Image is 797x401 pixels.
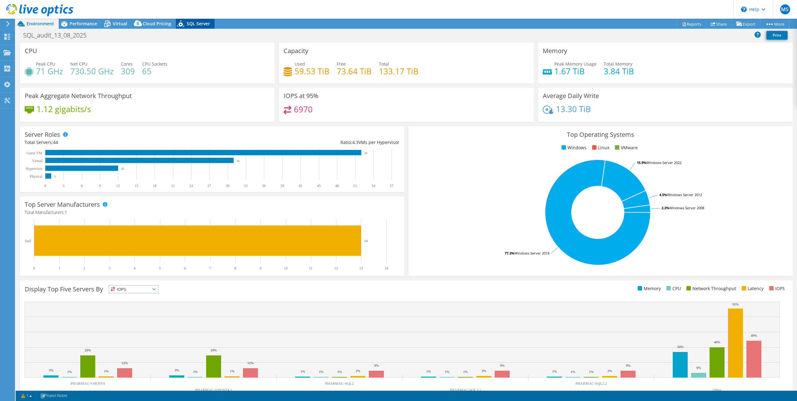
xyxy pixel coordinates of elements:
text: 49% [751,334,757,337]
span: MS [780,4,790,14]
text: 1% [426,369,431,373]
h4: 65 [142,68,167,75]
h3: Average Daily Write [543,92,599,99]
text: PHARMAC-VHOST4 [71,381,105,386]
text: 6 [184,266,186,270]
li: Windows [560,144,587,151]
text: Other [713,388,721,392]
text: 4 [134,266,136,270]
div: Ratio: VMs per Hypervisor [212,139,399,146]
text: 29% [85,348,91,352]
text: 2% [482,369,486,373]
text: 34% [677,345,683,349]
text: PHARMAC-VHOST4.1 [195,388,232,392]
h3: IOPS at 95% [284,92,319,99]
text: 2 [83,266,85,270]
text: 30 [226,184,230,188]
text: 1% [445,370,449,374]
tspan: Windows Server 2008 [669,205,704,210]
tspan: 2.3% [661,205,669,210]
span: Virtual [113,21,127,27]
a: Reports [676,19,706,29]
tspan: Windows Server 2022 [646,160,681,165]
text: 1% [67,370,72,374]
div: Total Servers: [25,139,212,146]
text: PHARMAC-SQL2.1 [449,388,481,392]
tspan: 77.3% [505,251,514,255]
text: 51 [353,184,357,188]
text: 3 [109,266,111,270]
text: 9% [374,364,379,367]
h4: 1.67 TiB [554,68,597,75]
tspan: 4.5% [659,192,667,197]
a: More [760,19,789,29]
text: 12% [247,361,254,365]
text: Hypervisor [26,166,42,171]
text: 52 [364,151,367,155]
text: 11 [309,266,313,270]
h3: Peak Aggregate Network Throughput [25,92,132,99]
text: 9% [500,364,505,367]
span: Performance [70,21,97,27]
text: 1% [463,370,468,374]
span: CPU Sockets [142,61,167,67]
text: 10 [284,266,288,270]
li: Memory [636,285,661,292]
span: Cloud Pricing [143,21,171,27]
text: Guest VM [27,151,42,155]
li: Latency [740,285,764,292]
a: Share [706,19,732,29]
li: VMware [613,144,638,151]
text: PHARMAC-SQL2.2 [575,381,607,386]
text: 48 [335,184,339,188]
text: 29% [210,348,217,352]
text: 3% [175,368,179,372]
li: IOPS [768,285,785,292]
text: 36 [262,184,266,188]
span: Net CPU [70,61,87,67]
h4: 309 [121,68,135,75]
text: 6 [81,184,83,188]
text: 1% [193,370,198,374]
text: 42 [299,184,302,188]
text: 1 [58,266,60,270]
h4: Total Manufacturers: [25,209,399,216]
span: 4.3 [352,139,359,145]
h3: Server Roles [25,131,60,138]
text: 1% [319,370,324,374]
text: 1% [104,369,109,373]
text: 0 [44,184,46,188]
text: 2% [356,369,360,373]
span: Peak Memory Usage [554,61,597,67]
span: 44 [53,139,58,145]
h4: 71 GHz [36,68,63,75]
h4: 6970 [294,106,313,113]
text: 57 [390,184,394,188]
h4: 73.64 TiB [337,68,372,75]
text: 39 [280,184,284,188]
text: 18 [153,184,156,188]
text: 1% [571,370,575,374]
h4: 133.17 TiB [379,68,418,75]
text: 6% [696,366,701,369]
li: CPU [665,285,681,292]
h4: 1.12 gigabits/s [37,106,91,112]
text: 21 [171,184,175,188]
tspan: Windows Server 2012 [667,192,702,197]
text: 5 [159,266,161,270]
h4: 3.84 TiB [604,68,634,75]
text: 91% [732,302,739,306]
text: 3 [62,184,64,188]
span: Cores [121,61,133,67]
text: 27 [207,184,211,188]
text: 0 [33,266,35,270]
text: 31 [237,159,240,162]
span: SQL Server [187,21,210,27]
text: Dell [25,239,31,243]
h3: Memory [543,47,567,54]
text: 1% [337,370,342,374]
text: 12 [334,266,338,270]
text: 12 [121,167,124,170]
h3: Top Operating Systems [413,131,788,138]
span: Free [337,61,346,67]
